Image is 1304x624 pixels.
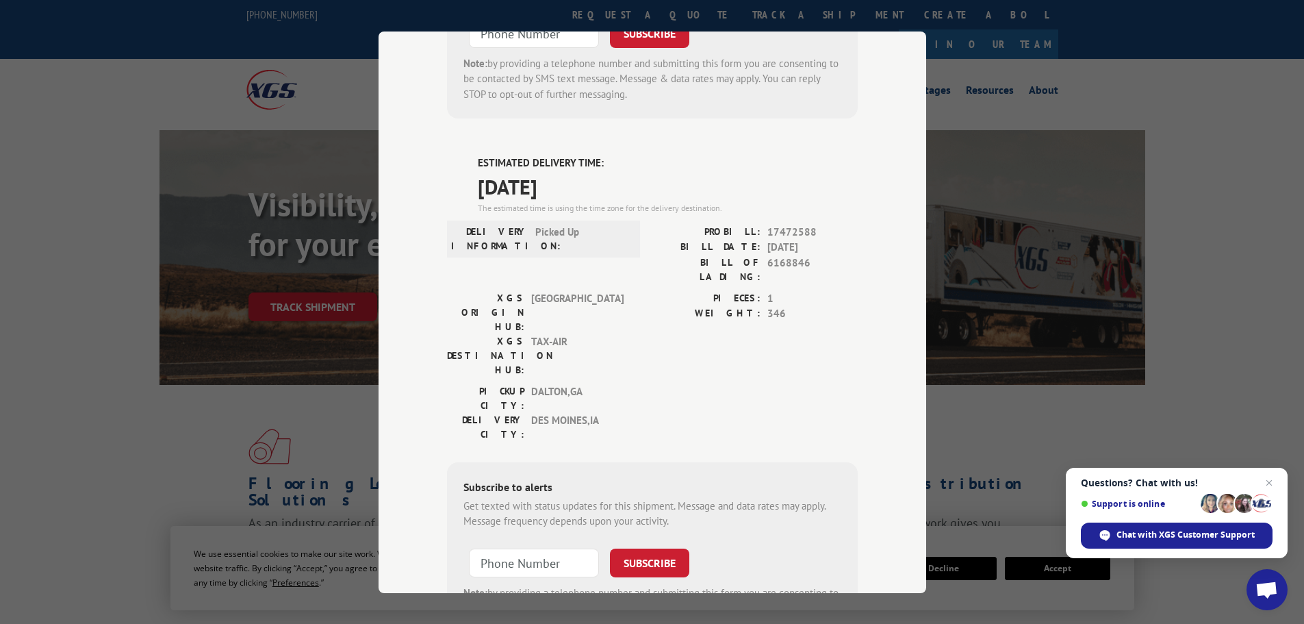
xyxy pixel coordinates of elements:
input: Phone Number [469,548,599,577]
div: by providing a telephone number and submitting this form you are consenting to be contacted by SM... [463,55,841,102]
div: The estimated time is using the time zone for the delivery destination. [478,201,858,214]
label: BILL OF LADING: [652,255,760,284]
button: SUBSCRIBE [610,18,689,47]
label: XGS DESTINATION HUB: [447,334,524,377]
span: [GEOGRAPHIC_DATA] [531,290,624,334]
span: Support is online [1081,499,1196,509]
span: 1 [767,290,858,306]
label: PICKUP CITY: [447,384,524,412]
label: PROBILL: [652,224,760,240]
span: Picked Up [535,224,628,253]
div: Open chat [1247,569,1288,610]
span: 17472588 [767,224,858,240]
span: DALTON , GA [531,384,624,412]
span: [DATE] [767,240,858,255]
span: TAX-AIR [531,334,624,377]
label: DELIVERY CITY: [447,412,524,441]
label: WEIGHT: [652,306,760,322]
span: Close chat [1261,475,1277,491]
label: BILL DATE: [652,240,760,255]
label: DELIVERY INFORMATION: [451,224,528,253]
label: ESTIMATED DELIVERY TIME: [478,155,858,171]
input: Phone Number [469,18,599,47]
span: 6168846 [767,255,858,284]
label: XGS ORIGIN HUB: [447,290,524,334]
label: PIECES: [652,290,760,306]
span: 346 [767,306,858,322]
span: Questions? Chat with us! [1081,477,1273,488]
span: Chat with XGS Customer Support [1116,529,1255,541]
div: Chat with XGS Customer Support [1081,523,1273,549]
div: Get texted with status updates for this shipment. Message and data rates may apply. Message frequ... [463,498,841,529]
span: DES MOINES , IA [531,412,624,441]
strong: Note: [463,56,487,69]
button: SUBSCRIBE [610,548,689,577]
strong: Note: [463,586,487,599]
div: Subscribe to alerts [463,478,841,498]
span: [DATE] [478,171,858,201]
